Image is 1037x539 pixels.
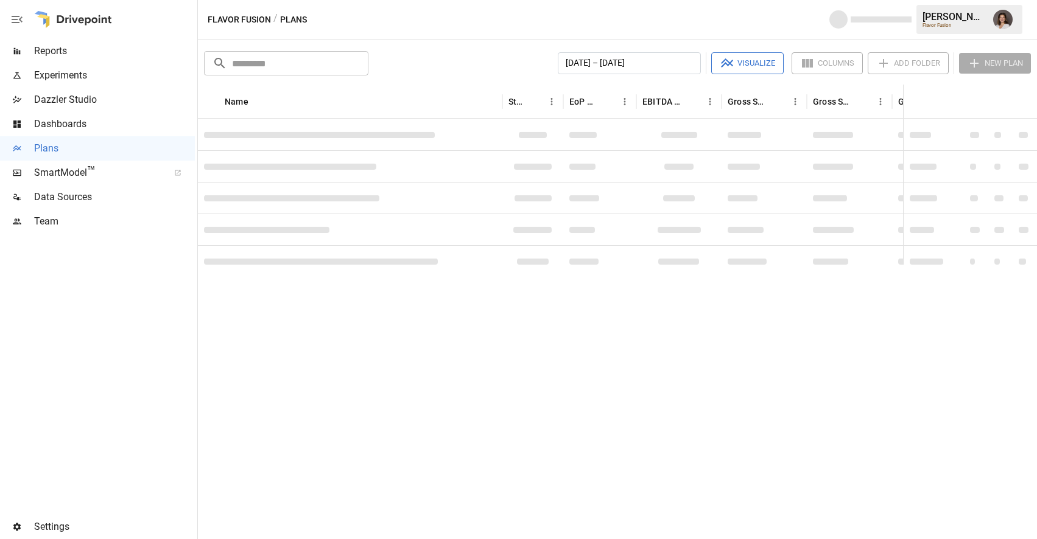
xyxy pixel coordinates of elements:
button: Sort [684,93,701,110]
button: Sort [599,93,616,110]
button: Status column menu [543,93,560,110]
button: Sort [855,93,872,110]
div: [PERSON_NAME] [923,11,986,23]
span: Plans [34,141,195,156]
button: EBITDA Margin column menu [701,93,719,110]
button: New Plan [959,53,1031,74]
span: Dashboards [34,117,195,131]
span: Reports [34,44,195,58]
span: SmartModel [34,165,161,180]
button: [DATE] – [DATE] [558,52,701,74]
div: EoP Cash [569,97,598,106]
button: Sort [250,93,267,110]
button: Columns [792,52,863,74]
div: Status [508,97,525,106]
div: Flavor Fusion [923,23,986,28]
button: EoP Cash column menu [616,93,633,110]
span: Team [34,214,195,229]
button: Sort [526,93,543,110]
button: Franziska Ibscher [986,2,1020,37]
div: Name [225,97,248,106]
div: Gross Sales: Marketplace [898,97,939,106]
span: Data Sources [34,190,195,204]
div: Gross Sales: DTC Online [813,97,854,106]
span: ™ [87,164,96,179]
span: Dazzler Studio [34,92,195,107]
div: EBITDA Margin [642,97,683,106]
img: Franziska Ibscher [993,10,1013,29]
button: Sort [1020,93,1037,110]
span: Settings [34,520,195,534]
button: Flavor Fusion [208,12,271,27]
button: Visualize [711,52,784,74]
button: Sort [770,93,787,110]
button: Gross Sales: DTC Online column menu [872,93,889,110]
div: / [273,12,278,27]
span: Experiments [34,68,195,83]
button: Gross Sales column menu [787,93,804,110]
div: Gross Sales [728,97,768,106]
button: Add Folder [868,52,949,74]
